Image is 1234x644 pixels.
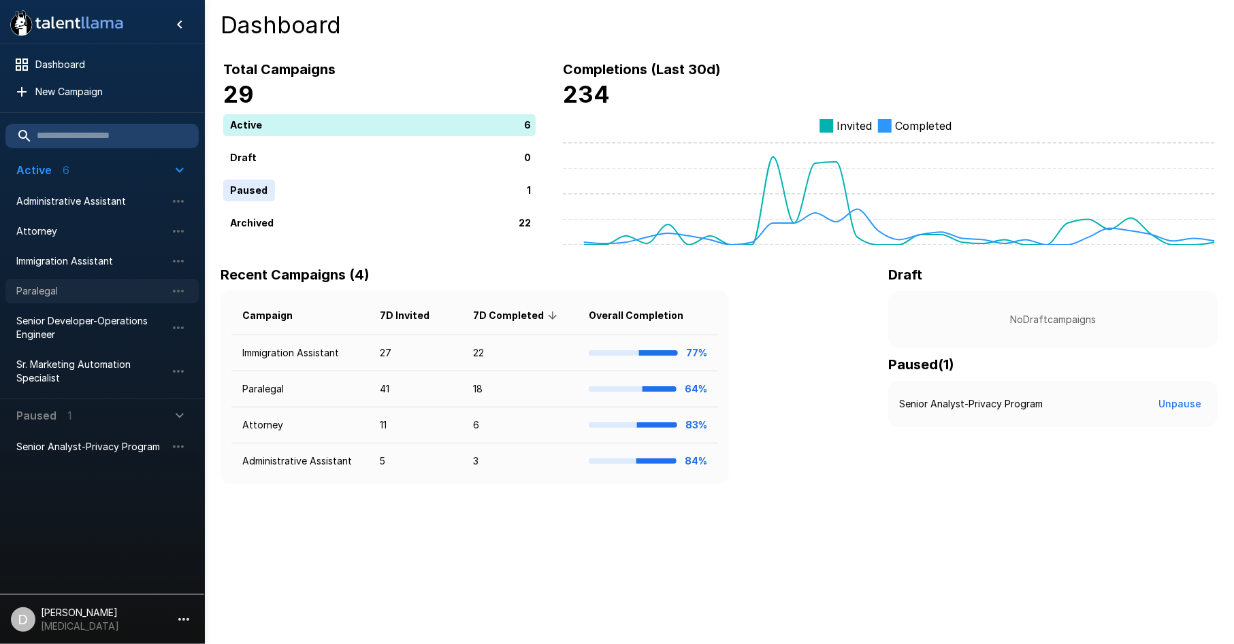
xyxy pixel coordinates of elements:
[369,443,462,479] td: 5
[462,407,578,443] td: 6
[899,397,1043,411] p: Senior Analyst-Privacy Program
[589,307,701,324] span: Overall Completion
[462,371,578,407] td: 18
[369,371,462,407] td: 41
[231,335,369,371] td: Immigration Assistant
[910,313,1196,326] p: No Draft campaigns
[231,443,369,479] td: Administrative Assistant
[685,419,707,430] b: 83%
[563,80,610,108] b: 234
[231,407,369,443] td: Attorney
[527,183,531,197] p: 1
[685,383,707,394] b: 64%
[524,150,531,165] p: 0
[686,347,707,358] b: 77%
[369,335,462,371] td: 27
[231,371,369,407] td: Paralegal
[524,118,531,132] p: 6
[1153,392,1207,417] button: Unpause
[685,455,707,467] b: 84%
[462,335,578,371] td: 22
[221,11,1218,39] h4: Dashboard
[888,267,922,283] b: Draft
[221,267,370,283] b: Recent Campaigns (4)
[223,80,254,108] b: 29
[380,307,447,324] span: 7D Invited
[223,61,336,78] b: Total Campaigns
[888,356,954,373] b: Paused ( 1 )
[563,61,721,78] b: Completions (Last 30d)
[242,307,310,324] span: Campaign
[369,407,462,443] td: 11
[462,443,578,479] td: 3
[519,216,531,230] p: 22
[473,307,562,324] span: 7D Completed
